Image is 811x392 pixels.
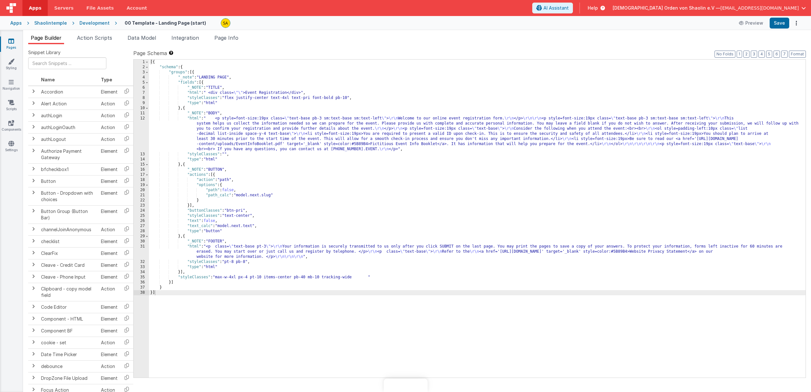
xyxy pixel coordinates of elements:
[41,77,55,82] span: Name
[134,162,149,167] div: 15
[134,234,149,239] div: 29
[766,51,772,58] button: 5
[98,372,120,384] td: Element
[87,5,114,11] span: File Assets
[134,259,149,265] div: 32
[134,177,149,183] div: 18
[38,313,98,325] td: Component - HTML
[134,265,149,270] div: 33
[10,20,22,26] div: Apps
[34,20,67,26] div: Shaolintemple
[31,35,62,41] span: Page Builder
[38,301,98,313] td: Code Editor
[98,224,120,235] td: Action
[613,5,720,11] span: [DEMOGRAPHIC_DATA] Orden von Shaolin e.V —
[38,187,98,205] td: Button - Dropdown with choices
[128,35,156,41] span: Data Model
[134,290,149,295] div: 38
[38,145,98,163] td: Authorize Payment Gateway
[792,19,801,28] button: Options
[134,198,149,203] div: 22
[38,271,98,283] td: Cleave - Phone Input
[737,51,742,58] button: 1
[29,5,41,11] span: Apps
[38,205,98,224] td: Button Group (Button Bar)
[134,60,149,65] div: 1
[134,193,149,198] div: 21
[751,51,757,58] button: 3
[134,244,149,259] div: 31
[98,163,120,175] td: Element
[77,35,112,41] span: Action Scripts
[98,259,120,271] td: Element
[384,379,427,392] iframe: Marker.io feedback button
[38,372,98,384] td: DropZone File Upload
[134,183,149,188] div: 19
[134,80,149,85] div: 5
[171,35,199,41] span: Integration
[134,280,149,285] div: 36
[134,152,149,157] div: 13
[134,106,149,111] div: 10
[715,51,735,58] button: No Folds
[532,3,573,13] button: AI Assistant
[781,51,788,58] button: 7
[134,208,149,213] div: 24
[98,175,120,187] td: Element
[98,271,120,283] td: Element
[134,95,149,101] div: 8
[79,20,110,26] div: Development
[98,187,120,205] td: Element
[613,5,806,11] button: [DEMOGRAPHIC_DATA] Orden von Shaolin e.V — [EMAIL_ADDRESS][DOMAIN_NAME]
[98,86,120,98] td: Element
[38,86,98,98] td: Accordion
[758,51,765,58] button: 4
[588,5,598,11] span: Help
[38,133,98,145] td: authLogout
[735,18,767,28] button: Preview
[221,19,230,28] img: e3e1eaaa3c942e69edc95d4236ce57bf
[134,111,149,116] div: 11
[38,235,98,247] td: checklist
[38,121,98,133] td: authLoginOauth
[125,20,206,25] h4: 00 Template - Landing Page (start)
[543,5,569,11] span: AI Assistant
[101,77,112,82] span: Type
[134,65,149,70] div: 2
[98,205,120,224] td: Element
[38,224,98,235] td: channelJoinAnonymous
[214,35,238,41] span: Page Info
[134,239,149,244] div: 30
[789,51,806,58] button: Format
[38,247,98,259] td: ClearFix
[38,325,98,337] td: Component BF
[28,57,106,69] input: Search Snippets ...
[38,283,98,301] td: Clipboard - copy model field
[98,313,120,325] td: Element
[134,275,149,280] div: 35
[98,133,120,145] td: Action
[98,235,120,247] td: Element
[38,337,98,348] td: cookie - set
[720,5,799,11] span: [EMAIL_ADDRESS][DOMAIN_NAME]
[134,90,149,95] div: 7
[38,110,98,121] td: authLogin
[134,167,149,172] div: 16
[134,116,149,152] div: 12
[38,175,98,187] td: Button
[134,285,149,290] div: 37
[134,218,149,224] div: 26
[98,283,120,301] td: Action
[38,360,98,372] td: debounce
[134,101,149,106] div: 9
[134,85,149,90] div: 6
[134,229,149,234] div: 28
[134,270,149,275] div: 34
[774,51,780,58] button: 6
[98,348,120,360] td: Element
[134,188,149,193] div: 20
[134,213,149,218] div: 25
[743,51,749,58] button: 2
[98,325,120,337] td: Element
[38,163,98,175] td: bfcheckbox1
